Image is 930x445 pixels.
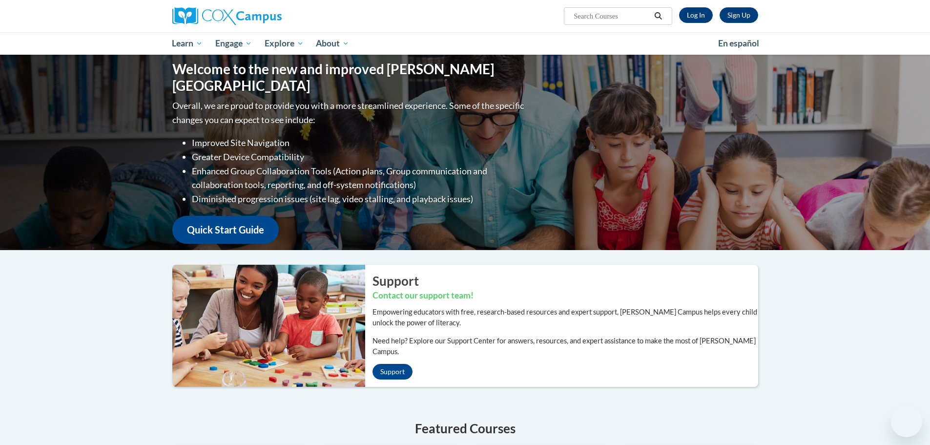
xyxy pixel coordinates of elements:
[192,150,526,164] li: Greater Device Compatibility
[265,38,304,49] span: Explore
[209,32,258,55] a: Engage
[712,33,765,54] a: En español
[192,136,526,150] li: Improved Site Navigation
[651,10,665,22] button: Search
[172,61,526,94] h1: Welcome to the new and improved [PERSON_NAME][GEOGRAPHIC_DATA]
[720,7,758,23] a: Register
[573,10,651,22] input: Search Courses
[316,38,349,49] span: About
[679,7,713,23] a: Log In
[158,32,773,55] div: Main menu
[310,32,355,55] a: About
[172,7,282,25] img: Cox Campus
[165,265,365,387] img: ...
[192,164,526,192] li: Enhanced Group Collaboration Tools (Action plans, Group communication and collaboration tools, re...
[172,7,358,25] a: Cox Campus
[372,336,758,357] p: Need help? Explore our Support Center for answers, resources, and expert assistance to make the m...
[372,307,758,328] p: Empowering educators with free, research-based resources and expert support, [PERSON_NAME] Campus...
[172,38,203,49] span: Learn
[372,290,758,302] h3: Contact our support team!
[172,216,279,244] a: Quick Start Guide
[718,38,759,48] span: En español
[258,32,310,55] a: Explore
[172,419,758,438] h4: Featured Courses
[372,364,413,380] a: Support
[172,99,526,127] p: Overall, we are proud to provide you with a more streamlined experience. Some of the specific cha...
[891,406,922,437] iframe: Button to launch messaging window
[192,192,526,206] li: Diminished progression issues (site lag, video stalling, and playback issues)
[372,272,758,290] h2: Support
[215,38,252,49] span: Engage
[166,32,209,55] a: Learn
